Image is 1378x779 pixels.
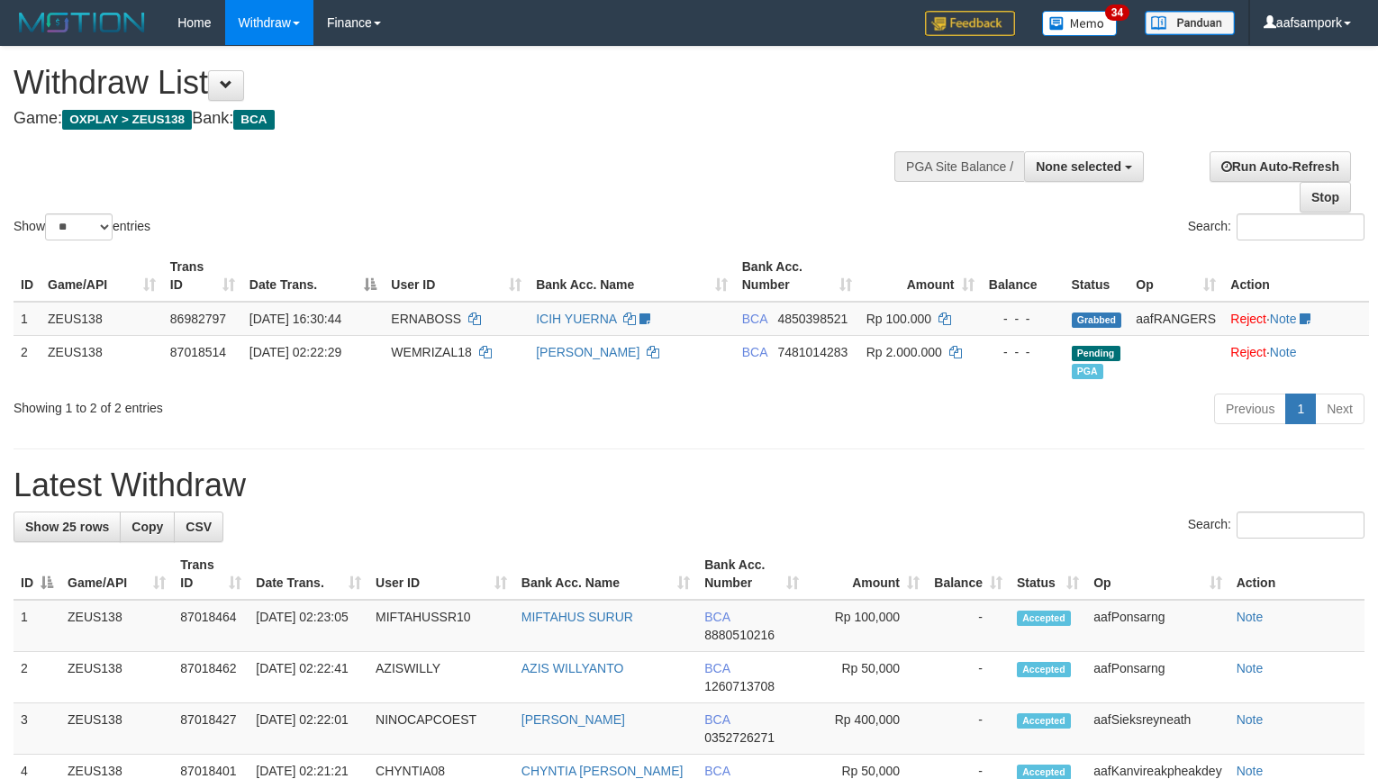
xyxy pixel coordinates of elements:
[704,661,730,675] span: BCA
[45,213,113,240] select: Showentries
[14,335,41,386] td: 2
[859,250,982,302] th: Amount: activate to sort column ascending
[1024,151,1144,182] button: None selected
[514,548,697,600] th: Bank Acc. Name: activate to sort column ascending
[14,652,60,703] td: 2
[1086,652,1228,703] td: aafPonsarng
[249,600,368,652] td: [DATE] 02:23:05
[1042,11,1118,36] img: Button%20Memo.svg
[249,703,368,755] td: [DATE] 02:22:01
[704,679,775,693] span: Copy 1260713708 to clipboard
[1223,250,1369,302] th: Action
[391,312,461,326] span: ERNABOSS
[1230,312,1266,326] a: Reject
[1237,712,1264,727] a: Note
[1229,548,1364,600] th: Action
[14,110,901,128] h4: Game: Bank:
[866,345,942,359] span: Rp 2.000.000
[1065,250,1129,302] th: Status
[1086,548,1228,600] th: Op: activate to sort column ascending
[233,110,274,130] span: BCA
[14,703,60,755] td: 3
[1036,159,1121,174] span: None selected
[368,548,514,600] th: User ID: activate to sort column ascending
[806,703,927,755] td: Rp 400,000
[14,65,901,101] h1: Withdraw List
[14,600,60,652] td: 1
[1230,345,1266,359] a: Reject
[1237,764,1264,778] a: Note
[927,652,1010,703] td: -
[14,9,150,36] img: MOTION_logo.png
[249,548,368,600] th: Date Trans.: activate to sort column ascending
[925,11,1015,36] img: Feedback.jpg
[704,764,730,778] span: BCA
[1188,213,1364,240] label: Search:
[806,548,927,600] th: Amount: activate to sort column ascending
[1223,302,1369,336] td: ·
[120,512,175,542] a: Copy
[368,652,514,703] td: AZISWILLY
[1300,182,1351,213] a: Stop
[866,312,931,326] span: Rp 100.000
[60,652,173,703] td: ZEUS138
[174,512,223,542] a: CSV
[14,392,561,417] div: Showing 1 to 2 of 2 entries
[777,312,848,326] span: Copy 4850398521 to clipboard
[1129,302,1223,336] td: aafRANGERS
[1072,346,1120,361] span: Pending
[1017,611,1071,626] span: Accepted
[1072,364,1103,379] span: Marked by aafanarl
[1010,548,1086,600] th: Status: activate to sort column ascending
[14,467,1364,503] h1: Latest Withdraw
[989,310,1057,328] div: - - -
[894,151,1024,182] div: PGA Site Balance /
[14,512,121,542] a: Show 25 rows
[41,335,163,386] td: ZEUS138
[41,302,163,336] td: ZEUS138
[131,520,163,534] span: Copy
[1285,394,1316,424] a: 1
[1145,11,1235,35] img: panduan.png
[62,110,192,130] span: OXPLAY > ZEUS138
[1237,512,1364,539] input: Search:
[186,520,212,534] span: CSV
[1270,312,1297,326] a: Note
[14,548,60,600] th: ID: activate to sort column descending
[41,250,163,302] th: Game/API: activate to sort column ascending
[989,343,1057,361] div: - - -
[536,345,639,359] a: [PERSON_NAME]
[391,345,471,359] span: WEMRIZAL18
[60,703,173,755] td: ZEUS138
[1086,600,1228,652] td: aafPonsarng
[1214,394,1286,424] a: Previous
[1017,662,1071,677] span: Accepted
[704,628,775,642] span: Copy 8880510216 to clipboard
[249,652,368,703] td: [DATE] 02:22:41
[1223,335,1369,386] td: ·
[521,764,684,778] a: CHYNTIA [PERSON_NAME]
[1188,512,1364,539] label: Search:
[742,345,767,359] span: BCA
[60,600,173,652] td: ZEUS138
[1237,213,1364,240] input: Search:
[249,345,341,359] span: [DATE] 02:22:29
[704,610,730,624] span: BCA
[173,652,249,703] td: 87018462
[742,312,767,326] span: BCA
[704,712,730,727] span: BCA
[927,548,1010,600] th: Balance: activate to sort column ascending
[529,250,735,302] th: Bank Acc. Name: activate to sort column ascending
[521,712,625,727] a: [PERSON_NAME]
[521,661,624,675] a: AZIS WILLYANTO
[927,600,1010,652] td: -
[170,312,226,326] span: 86982797
[173,548,249,600] th: Trans ID: activate to sort column ascending
[1086,703,1228,755] td: aafSieksreyneath
[697,548,806,600] th: Bank Acc. Number: activate to sort column ascending
[982,250,1065,302] th: Balance
[25,520,109,534] span: Show 25 rows
[777,345,848,359] span: Copy 7481014283 to clipboard
[60,548,173,600] th: Game/API: activate to sort column ascending
[1210,151,1351,182] a: Run Auto-Refresh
